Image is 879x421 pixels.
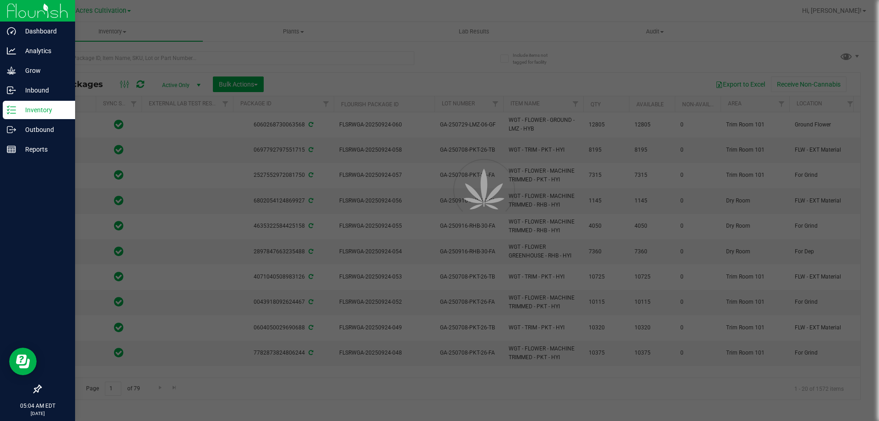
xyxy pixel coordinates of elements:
[7,27,16,36] inline-svg: Dashboard
[16,85,71,96] p: Inbound
[16,65,71,76] p: Grow
[7,105,16,115] inline-svg: Inventory
[16,124,71,135] p: Outbound
[16,26,71,37] p: Dashboard
[16,45,71,56] p: Analytics
[7,145,16,154] inline-svg: Reports
[16,144,71,155] p: Reports
[7,86,16,95] inline-svg: Inbound
[4,402,71,410] p: 05:04 AM EDT
[4,410,71,417] p: [DATE]
[7,66,16,75] inline-svg: Grow
[7,46,16,55] inline-svg: Analytics
[7,125,16,134] inline-svg: Outbound
[16,104,71,115] p: Inventory
[9,348,37,375] iframe: Resource center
